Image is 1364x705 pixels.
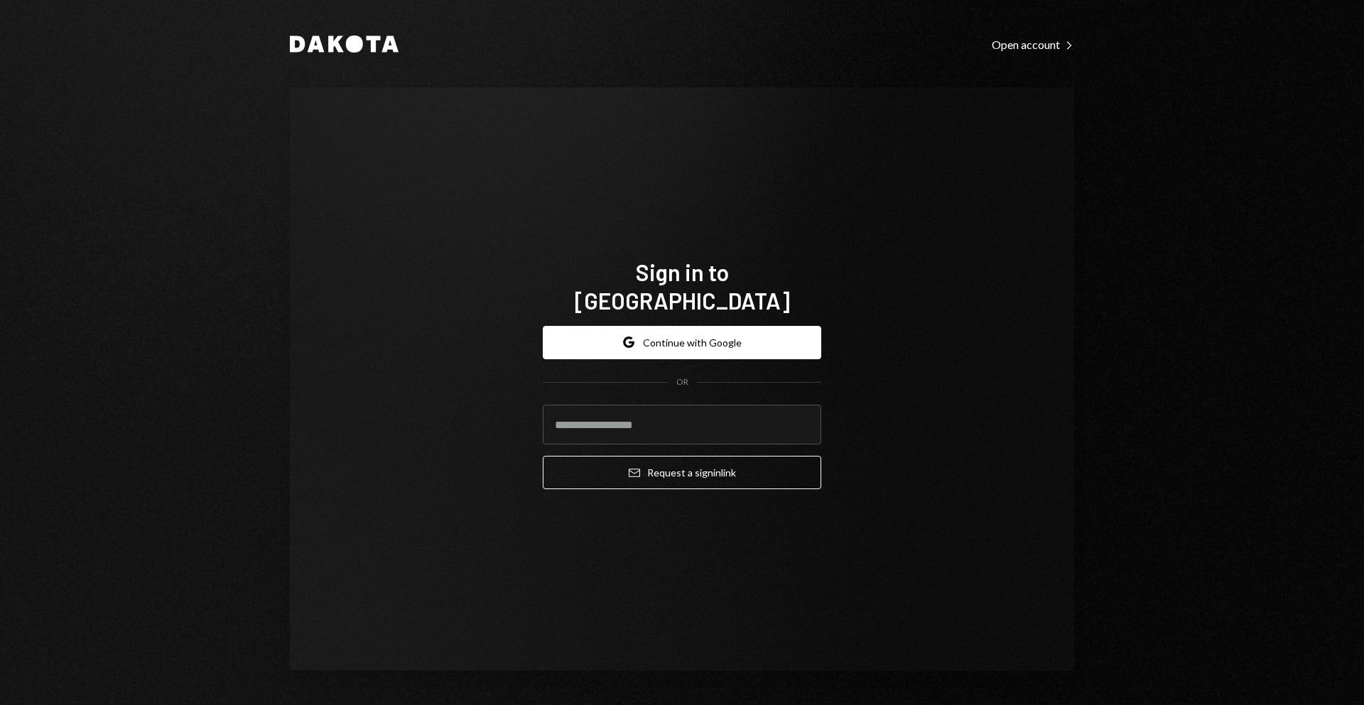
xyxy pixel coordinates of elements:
button: Request a signinlink [543,456,821,489]
button: Continue with Google [543,326,821,359]
a: Open account [992,36,1074,52]
div: OR [676,376,688,388]
h1: Sign in to [GEOGRAPHIC_DATA] [543,258,821,315]
div: Open account [992,38,1074,52]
